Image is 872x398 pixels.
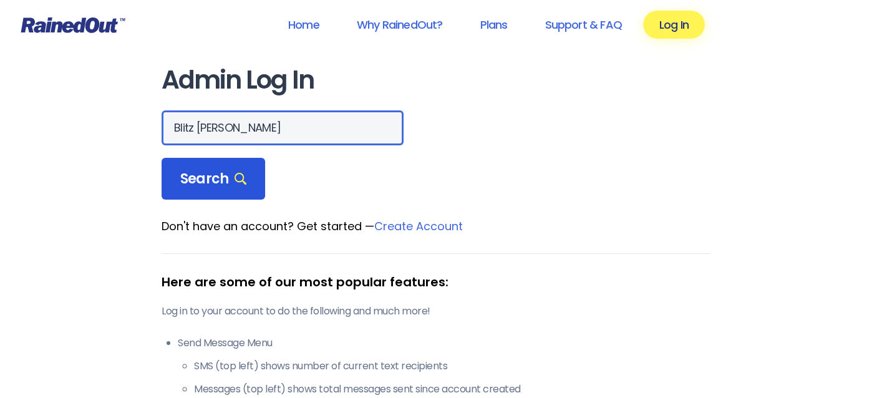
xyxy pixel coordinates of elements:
[162,158,265,200] div: Search
[180,170,246,188] span: Search
[341,11,459,39] a: Why RainedOut?
[272,11,336,39] a: Home
[463,11,523,39] a: Plans
[643,11,705,39] a: Log In
[162,273,710,291] div: Here are some of our most popular features:
[162,304,710,319] p: Log in to your account to do the following and much more!
[162,66,710,94] h1: Admin Log In
[374,218,463,234] a: Create Account
[194,359,710,374] li: SMS (top left) shows number of current text recipients
[194,382,710,397] li: Messages (top left) shows total messages sent since account created
[528,11,637,39] a: Support & FAQ
[162,110,404,145] input: Search Orgs…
